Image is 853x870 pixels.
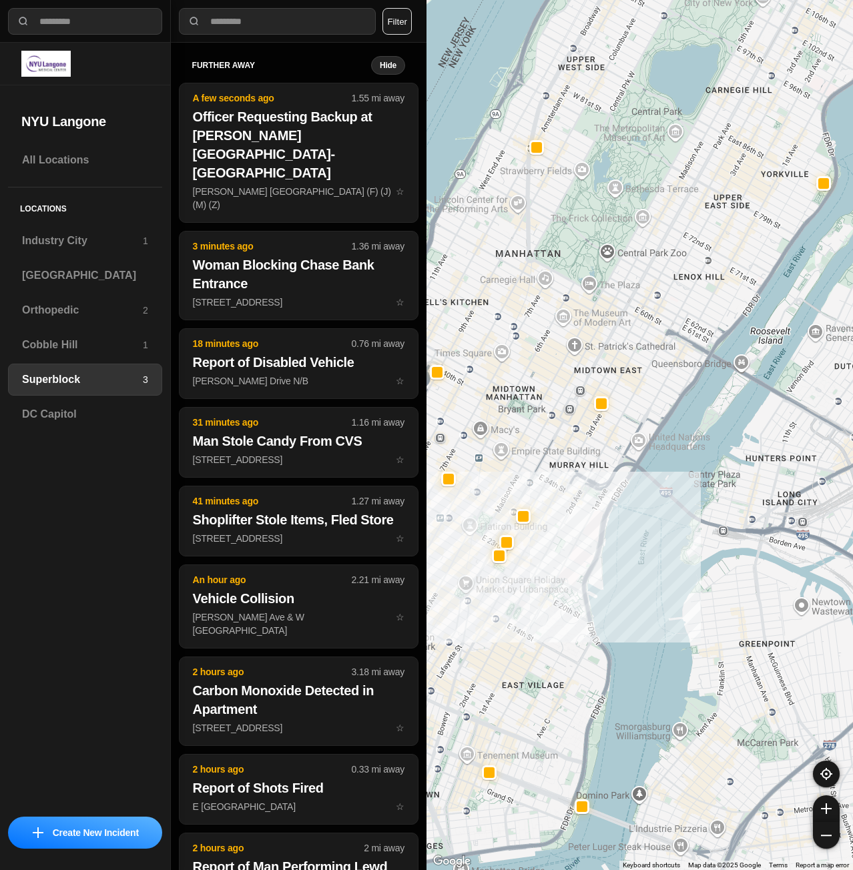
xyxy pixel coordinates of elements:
[382,8,412,35] button: Filter
[352,416,404,429] p: 1.16 mi away
[352,665,404,679] p: 3.18 mi away
[352,573,404,586] p: 2.21 mi away
[193,453,404,466] p: [STREET_ADDRESS]
[21,112,149,131] h2: NYU Langone
[364,841,404,855] p: 2 mi away
[813,795,840,822] button: zoom-in
[192,60,371,71] h5: further away
[380,60,396,71] small: Hide
[8,817,162,849] button: iconCreate New Incident
[17,15,30,28] img: search
[143,234,148,248] p: 1
[430,853,474,870] img: Google
[193,841,364,855] p: 2 hours ago
[22,406,148,422] h3: DC Capitol
[352,494,404,508] p: 1.27 mi away
[179,328,418,399] button: 18 minutes ago0.76 mi awayReport of Disabled Vehicle[PERSON_NAME] Drive N/Bstar
[371,56,405,75] button: Hide
[8,225,162,257] a: Industry City1
[193,296,404,309] p: [STREET_ADDRESS]
[396,297,404,308] span: star
[179,564,418,648] button: An hour ago2.21 mi awayVehicle Collision[PERSON_NAME] Ave & W [GEOGRAPHIC_DATA]star
[193,532,404,545] p: [STREET_ADDRESS]
[623,861,680,870] button: Keyboard shortcuts
[352,763,404,776] p: 0.33 mi away
[396,376,404,386] span: star
[193,800,404,813] p: E [GEOGRAPHIC_DATA]
[820,768,832,780] img: recenter
[821,803,832,814] img: zoom-in
[8,329,162,361] a: Cobble Hill1
[396,186,404,197] span: star
[22,233,143,249] h3: Industry City
[821,830,832,841] img: zoom-out
[179,754,418,825] button: 2 hours ago0.33 mi awayReport of Shots FiredE [GEOGRAPHIC_DATA]star
[21,51,71,77] img: logo
[396,723,404,733] span: star
[143,304,148,317] p: 2
[193,374,404,388] p: [PERSON_NAME] Drive N/B
[193,573,352,586] p: An hour ago
[193,240,352,253] p: 3 minutes ago
[179,83,418,223] button: A few seconds ago1.55 mi awayOfficer Requesting Backup at [PERSON_NAME][GEOGRAPHIC_DATA]-[GEOGRAP...
[193,763,352,776] p: 2 hours ago
[179,722,418,733] a: 2 hours ago3.18 mi awayCarbon Monoxide Detected in Apartment[STREET_ADDRESS]star
[33,827,43,838] img: icon
[22,337,143,353] h3: Cobble Hill
[193,416,352,429] p: 31 minutes ago
[352,240,404,253] p: 1.36 mi away
[179,231,418,320] button: 3 minutes ago1.36 mi awayWoman Blocking Chase Bank Entrance[STREET_ADDRESS]star
[179,801,418,812] a: 2 hours ago0.33 mi awayReport of Shots FiredE [GEOGRAPHIC_DATA]star
[193,91,352,105] p: A few seconds ago
[193,353,404,372] h2: Report of Disabled Vehicle
[193,610,404,637] p: [PERSON_NAME] Ave & W [GEOGRAPHIC_DATA]
[179,454,418,465] a: 31 minutes ago1.16 mi awayMan Stole Candy From CVS[STREET_ADDRESS]star
[22,372,143,388] h3: Superblock
[22,152,148,168] h3: All Locations
[396,533,404,544] span: star
[22,268,148,284] h3: [GEOGRAPHIC_DATA]
[193,185,404,211] p: [PERSON_NAME] [GEOGRAPHIC_DATA] (F) (J) (M) (Z)
[8,187,162,225] h5: Locations
[8,294,162,326] a: Orthopedic2
[688,861,761,869] span: Map data ©2025 Google
[188,15,201,28] img: search
[430,853,474,870] a: Open this area in Google Maps (opens a new window)
[179,185,418,197] a: A few seconds ago1.55 mi awayOfficer Requesting Backup at [PERSON_NAME][GEOGRAPHIC_DATA]-[GEOGRAP...
[179,296,418,308] a: 3 minutes ago1.36 mi awayWoman Blocking Chase Bank Entrance[STREET_ADDRESS]star
[193,107,404,182] h2: Officer Requesting Backup at [PERSON_NAME][GEOGRAPHIC_DATA]-[GEOGRAPHIC_DATA]
[193,589,404,608] h2: Vehicle Collision
[8,260,162,292] a: [GEOGRAPHIC_DATA]
[813,761,840,787] button: recenter
[22,302,143,318] h3: Orthopedic
[179,611,418,622] a: An hour ago2.21 mi awayVehicle Collision[PERSON_NAME] Ave & W [GEOGRAPHIC_DATA]star
[179,657,418,746] button: 2 hours ago3.18 mi awayCarbon Monoxide Detected in Apartment[STREET_ADDRESS]star
[396,454,404,465] span: star
[179,407,418,478] button: 31 minutes ago1.16 mi awayMan Stole Candy From CVS[STREET_ADDRESS]star
[53,826,139,839] p: Create New Incident
[179,375,418,386] a: 18 minutes ago0.76 mi awayReport of Disabled Vehicle[PERSON_NAME] Drive N/Bstar
[352,91,404,105] p: 1.55 mi away
[193,432,404,450] h2: Man Stole Candy From CVS
[8,364,162,396] a: Superblock3
[193,721,404,735] p: [STREET_ADDRESS]
[193,256,404,293] h2: Woman Blocking Chase Bank Entrance
[193,494,352,508] p: 41 minutes ago
[193,510,404,529] h2: Shoplifter Stole Items, Fled Store
[143,338,148,352] p: 1
[396,801,404,812] span: star
[179,486,418,556] button: 41 minutes ago1.27 mi awayShoplifter Stole Items, Fled Store[STREET_ADDRESS]star
[179,532,418,544] a: 41 minutes ago1.27 mi awayShoplifter Stole Items, Fled Store[STREET_ADDRESS]star
[396,612,404,622] span: star
[813,822,840,849] button: zoom-out
[796,861,849,869] a: Report a map error
[193,337,352,350] p: 18 minutes ago
[769,861,788,869] a: Terms (opens in new tab)
[193,779,404,797] h2: Report of Shots Fired
[193,665,352,679] p: 2 hours ago
[8,144,162,176] a: All Locations
[352,337,404,350] p: 0.76 mi away
[143,373,148,386] p: 3
[8,398,162,430] a: DC Capitol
